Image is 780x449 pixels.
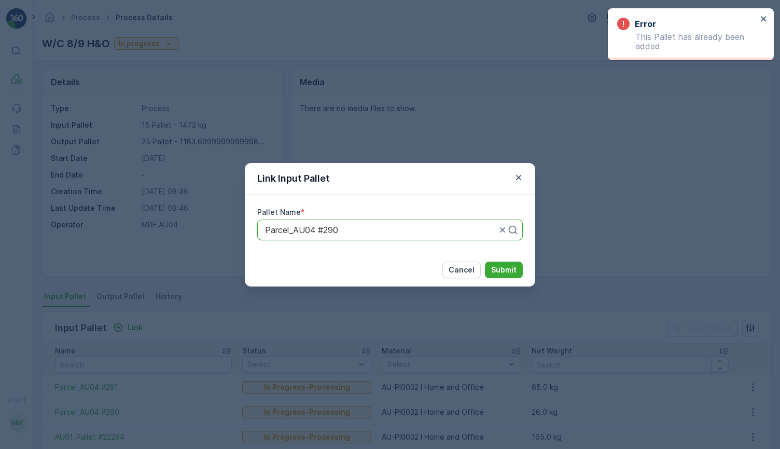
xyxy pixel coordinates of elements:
[760,15,768,24] button: close
[617,32,757,51] p: This Pallet has already been added
[491,265,517,275] p: Submit
[449,265,475,275] p: Cancel
[257,171,330,186] p: Link Input Pallet
[257,208,301,216] label: Pallet Name
[442,262,481,278] button: Cancel
[485,262,523,278] button: Submit
[635,18,656,30] h3: Error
